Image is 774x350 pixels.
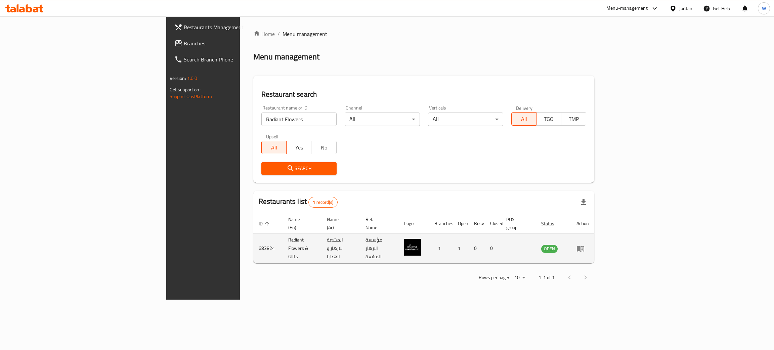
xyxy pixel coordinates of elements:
[184,23,290,31] span: Restaurants Management
[514,114,534,124] span: All
[308,197,338,208] div: Total records count
[575,194,592,210] div: Export file
[541,220,563,228] span: Status
[311,141,336,154] button: No
[762,5,766,12] span: W
[169,19,296,35] a: Restaurants Management
[266,134,278,139] label: Upsell
[399,213,429,234] th: Logo
[309,199,337,206] span: 1 record(s)
[479,273,509,282] p: Rows per page:
[267,164,331,173] span: Search
[345,113,420,126] div: All
[283,234,321,263] td: Radiant Flowers & Gifts
[253,51,319,62] h2: Menu management
[261,113,337,126] input: Search for restaurant name or ID..
[404,239,421,256] img: Radiant Flowers & Gifts
[321,234,360,263] td: المشعة للازهار و الهدايا
[170,85,201,94] span: Get support on:
[169,35,296,51] a: Branches
[264,143,284,152] span: All
[453,213,469,234] th: Open
[259,196,338,208] h2: Restaurants list
[429,213,453,234] th: Branches
[261,141,287,154] button: All
[170,74,186,83] span: Version:
[511,112,536,126] button: All
[679,5,692,12] div: Jordan
[259,220,271,228] span: ID
[485,213,501,234] th: Closed
[184,55,290,63] span: Search Branch Phone
[253,30,595,38] nav: breadcrumb
[428,113,503,126] div: All
[469,234,485,263] td: 0
[288,215,313,231] span: Name (En)
[453,234,469,263] td: 1
[564,114,584,124] span: TMP
[314,143,334,152] span: No
[506,215,528,231] span: POS group
[469,213,485,234] th: Busy
[253,213,595,263] table: enhanced table
[571,213,594,234] th: Action
[539,114,559,124] span: TGO
[485,234,501,263] td: 0
[169,51,296,68] a: Search Branch Phone
[289,143,309,152] span: Yes
[261,162,337,175] button: Search
[536,112,561,126] button: TGO
[283,30,327,38] span: Menu management
[606,4,648,12] div: Menu-management
[539,273,555,282] p: 1-1 of 1
[327,215,352,231] span: Name (Ar)
[512,273,528,283] div: Rows per page:
[429,234,453,263] td: 1
[286,141,311,154] button: Yes
[365,215,391,231] span: Ref. Name
[516,105,533,110] label: Delivery
[170,92,212,101] a: Support.OpsPlatform
[187,74,198,83] span: 1.0.0
[541,245,558,253] span: OPEN
[561,112,586,126] button: TMP
[261,89,587,99] h2: Restaurant search
[360,234,399,263] td: مؤسسة الازهار المشعة
[184,39,290,47] span: Branches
